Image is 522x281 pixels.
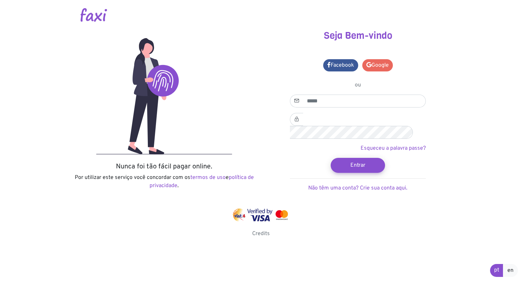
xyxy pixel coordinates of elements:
a: pt [490,264,503,277]
a: Google [362,59,393,71]
h3: Seja Bem-vindo [266,30,450,42]
img: visa [247,209,273,221]
a: termos de uso [190,174,226,181]
a: Esqueceu a palavra passe? [361,145,426,152]
h5: Nunca foi tão fácil pagar online. [72,163,256,171]
a: Credits [252,230,270,237]
a: en [503,264,518,277]
img: mastercard [274,209,290,221]
p: Por utilizar este serviço você concordar com os e . [72,173,256,190]
a: Não têm uma conta? Crie sua conta aqui. [308,185,407,192]
button: Entrar [331,158,385,173]
p: ou [290,81,426,89]
a: Facebook [323,59,358,71]
img: vinti4 [232,209,246,221]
